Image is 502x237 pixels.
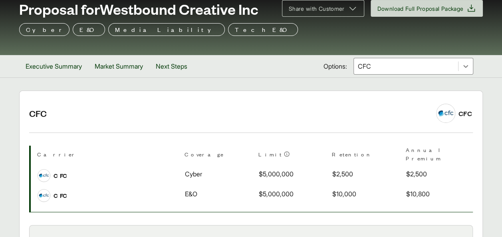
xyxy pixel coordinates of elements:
[185,146,252,166] th: Coverage
[19,1,258,17] span: Proposal for Westbound Creative Inc
[185,169,202,179] span: Cyber
[289,4,345,13] span: Share with Customer
[406,146,473,166] th: Annual Premium
[332,146,399,166] th: Retention
[406,169,427,179] span: $2,500
[149,55,194,77] button: Next Steps
[332,169,353,179] span: $2,500
[259,169,294,179] span: $5,000,000
[185,189,197,199] span: E&O
[259,189,294,199] span: $5,000,000
[19,55,88,77] button: Executive Summary
[37,146,178,166] th: Carrier
[54,171,69,180] span: CFC
[437,104,455,122] img: CFC logo
[332,189,356,199] span: $10,000
[79,25,98,34] p: E&O
[406,189,430,199] span: $10,800
[29,107,427,119] h2: CFC
[377,4,464,13] span: Download Full Proposal Package
[38,190,50,201] img: CFC logo
[54,191,69,200] span: CFC
[458,108,472,119] div: CFC
[88,55,149,77] button: Market Summary
[235,25,291,34] p: Tech E&O
[323,61,347,71] span: Options:
[26,25,63,34] p: Cyber
[258,146,326,166] th: Limit
[38,170,50,182] img: CFC logo
[115,25,218,34] p: Media Liability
